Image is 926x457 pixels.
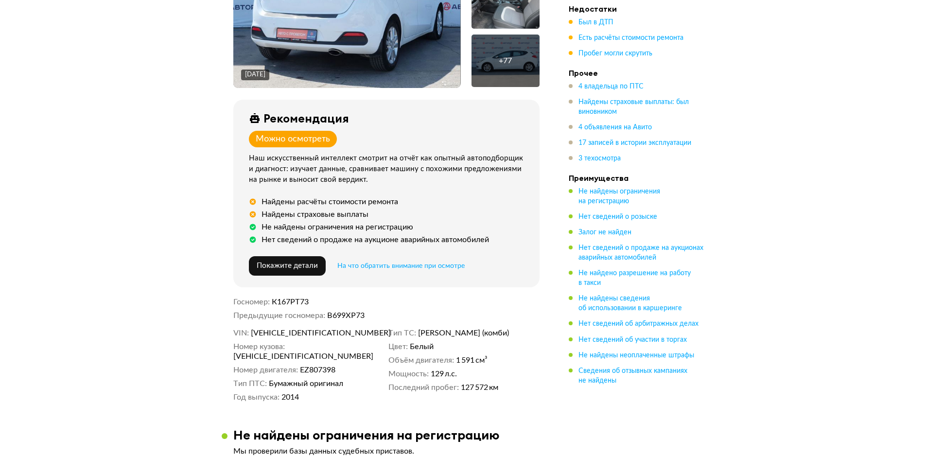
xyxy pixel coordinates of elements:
[245,70,265,79] div: [DATE]
[233,379,267,388] dt: Тип ПТС
[388,355,454,365] dt: Объём двигателя
[578,124,652,131] span: 4 объявления на Авито
[262,210,368,219] div: Найдены страховые выплаты
[578,295,682,312] span: Не найдены сведения об использовании в каршеринге
[578,229,631,236] span: Залог не найден
[262,222,413,232] div: Не найдены ограничения на регистрацию
[233,446,540,456] p: Мы проверили базы данных судебных приставов.
[578,320,699,327] span: Нет сведений об арбитражных делах
[249,256,326,276] button: Покажите детали
[327,311,540,320] dd: В699ХР73
[251,328,363,338] span: [VEHICLE_IDENTIFICATION_NUMBER]
[388,342,408,352] dt: Цвет
[578,83,644,90] span: 4 владельца по ПТС
[272,298,309,306] span: К167РТ73
[256,134,330,144] div: Можно осмотреть
[388,369,429,379] dt: Мощность
[431,369,457,379] span: 129 л.с.
[569,4,705,14] h4: Недостатки
[249,153,528,185] div: Наш искусственный интеллект смотрит на отчёт как опытный автоподборщик и диагност: изучает данные...
[337,263,465,269] span: На что обратить внимание при осмотре
[281,392,299,402] span: 2014
[263,111,349,125] div: Рекомендация
[569,68,705,78] h4: Прочее
[257,262,318,269] span: Покажите детали
[578,19,613,26] span: Был в ДТП
[233,342,285,352] dt: Номер кузова
[233,392,280,402] dt: Год выпуска
[233,352,345,361] span: [VEHICLE_IDENTIFICATION_NUMBER]
[578,140,691,146] span: 17 записей в истории эксплуатации
[233,328,249,338] dt: VIN
[456,355,488,365] span: 1 591 см³
[578,245,703,261] span: Нет сведений о продаже на аукционах аварийных автомобилей
[578,336,687,343] span: Нет сведений об участии в торгах
[388,383,459,392] dt: Последний пробег
[578,270,691,286] span: Не найдено разрешение на работу в такси
[578,50,652,57] span: Пробег могли скрутить
[578,35,683,41] span: Есть расчёты стоимости ремонта
[499,56,512,66] div: + 77
[262,235,489,245] div: Нет сведений о продаже на аукционе аварийных автомобилей
[233,427,500,442] h3: Не найдены ограничения на регистрацию
[233,297,270,307] dt: Госномер
[388,328,416,338] dt: Тип ТС
[262,197,398,207] div: Найдены расчёты стоимости ремонта
[233,311,325,320] dt: Предыдущие госномера
[410,342,434,352] span: Белый
[578,155,621,162] span: 3 техосмотра
[569,173,705,183] h4: Преимущества
[578,213,657,220] span: Нет сведений о розыске
[300,365,335,375] span: ЕZ807398
[233,365,298,375] dt: Номер двигателя
[418,328,509,338] span: [PERSON_NAME] (комби)
[269,379,343,388] span: Бумажный оригинал
[578,352,694,358] span: Не найдены неоплаченные штрафы
[578,99,689,115] span: Найдены страховые выплаты: был виновником
[461,383,498,392] span: 127 572 км
[578,367,687,384] span: Сведения об отзывных кампаниях не найдены
[578,188,660,205] span: Не найдены ограничения на регистрацию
